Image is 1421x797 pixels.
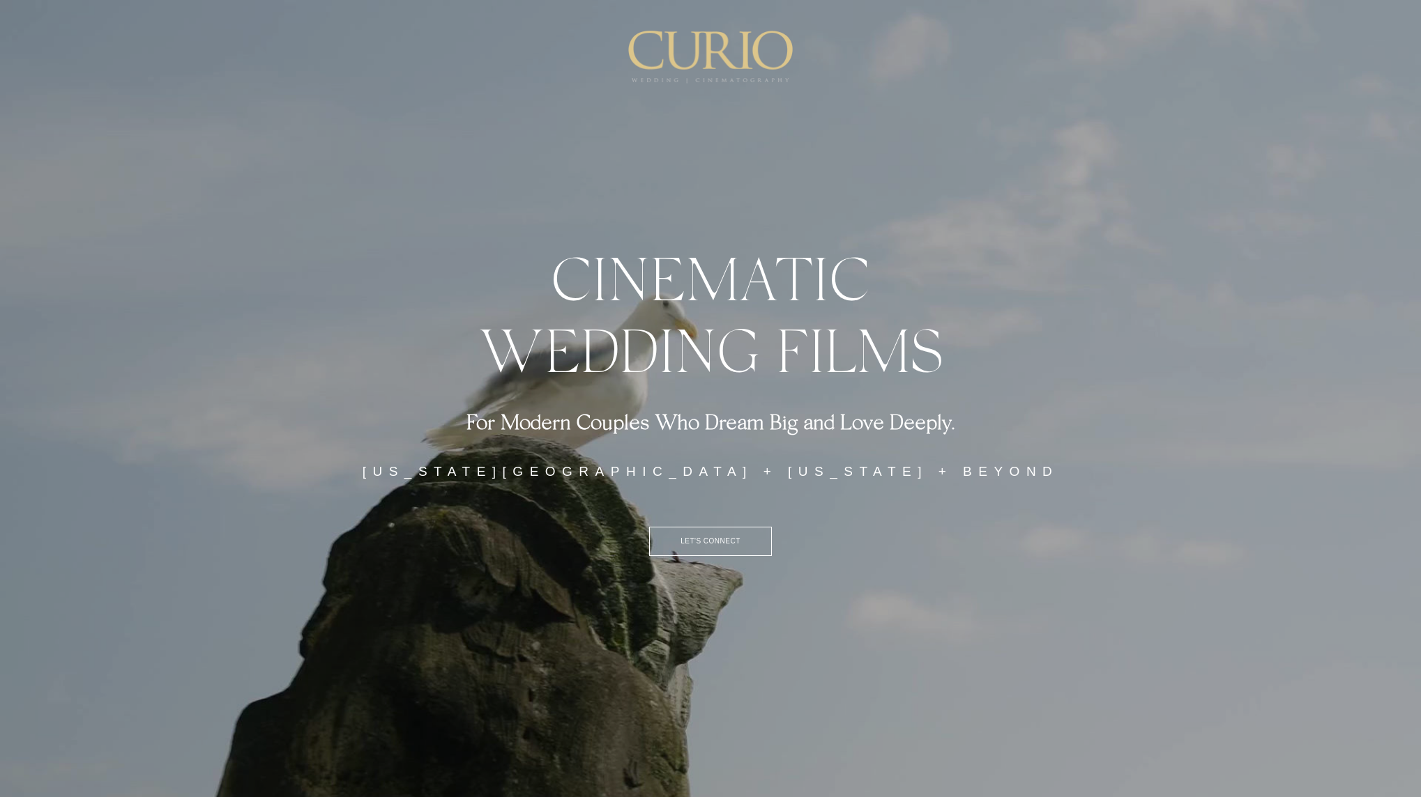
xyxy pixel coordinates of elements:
[478,241,943,385] span: CINEMATIC WEDDING FILMS
[681,537,740,545] span: LET'S CONNECT
[649,527,773,556] a: LET'S CONNECT
[363,464,1059,479] span: [US_STATE][GEOGRAPHIC_DATA] + [US_STATE] + BEYOND
[466,408,955,434] span: For Modern Couples Who Dream Big and Love Deeply.
[628,31,793,83] img: C_Logo.png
